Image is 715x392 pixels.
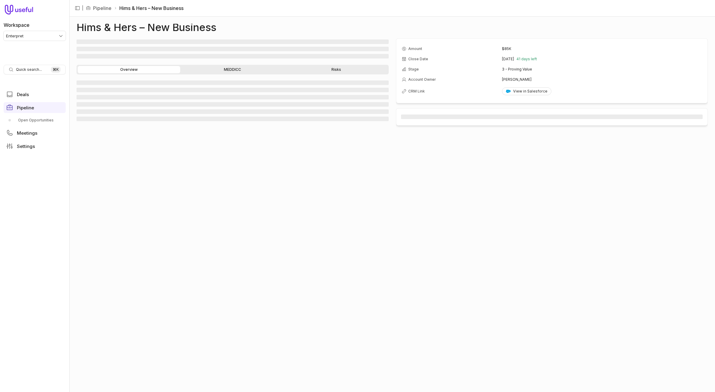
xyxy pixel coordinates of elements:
li: Hims & Hers – New Business [114,5,183,12]
span: ‌ [77,102,389,107]
time: [DATE] [502,57,514,61]
a: View in Salesforce [502,87,551,95]
span: Deals [17,92,29,97]
a: Deals [4,89,66,100]
span: Close Date [408,57,428,61]
span: Settings [17,144,35,149]
span: Pipeline [17,105,34,110]
a: Open Opportunities [4,115,66,125]
span: Amount [408,46,422,51]
span: ‌ [401,114,703,119]
span: ‌ [77,88,389,92]
span: Stage [408,67,419,72]
span: CRM Link [408,89,425,94]
span: ‌ [77,47,389,51]
span: ‌ [77,80,389,85]
a: Meetings [4,127,66,138]
span: ‌ [77,117,389,121]
label: Workspace [4,21,30,29]
span: ‌ [77,39,389,44]
span: ‌ [77,95,389,99]
span: ‌ [77,54,389,58]
td: 3 - Proving Value [502,64,702,74]
div: View in Salesforce [506,89,547,94]
a: MEDDICC [181,66,284,73]
span: | [82,5,83,12]
span: Meetings [17,131,37,135]
div: Pipeline submenu [4,115,66,125]
span: Quick search... [16,67,42,72]
kbd: ⌘ K [51,67,61,73]
h1: Hims & Hers – New Business [77,24,216,31]
a: Risks [285,66,387,73]
span: Account Owner [408,77,436,82]
span: ‌ [77,109,389,114]
a: Overview [78,66,180,73]
button: Collapse sidebar [73,4,82,13]
a: Pipeline [4,102,66,113]
td: [PERSON_NAME] [502,75,702,84]
a: Settings [4,141,66,152]
td: $85K [502,44,702,54]
a: Pipeline [93,5,111,12]
span: 41 days left [516,57,537,61]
